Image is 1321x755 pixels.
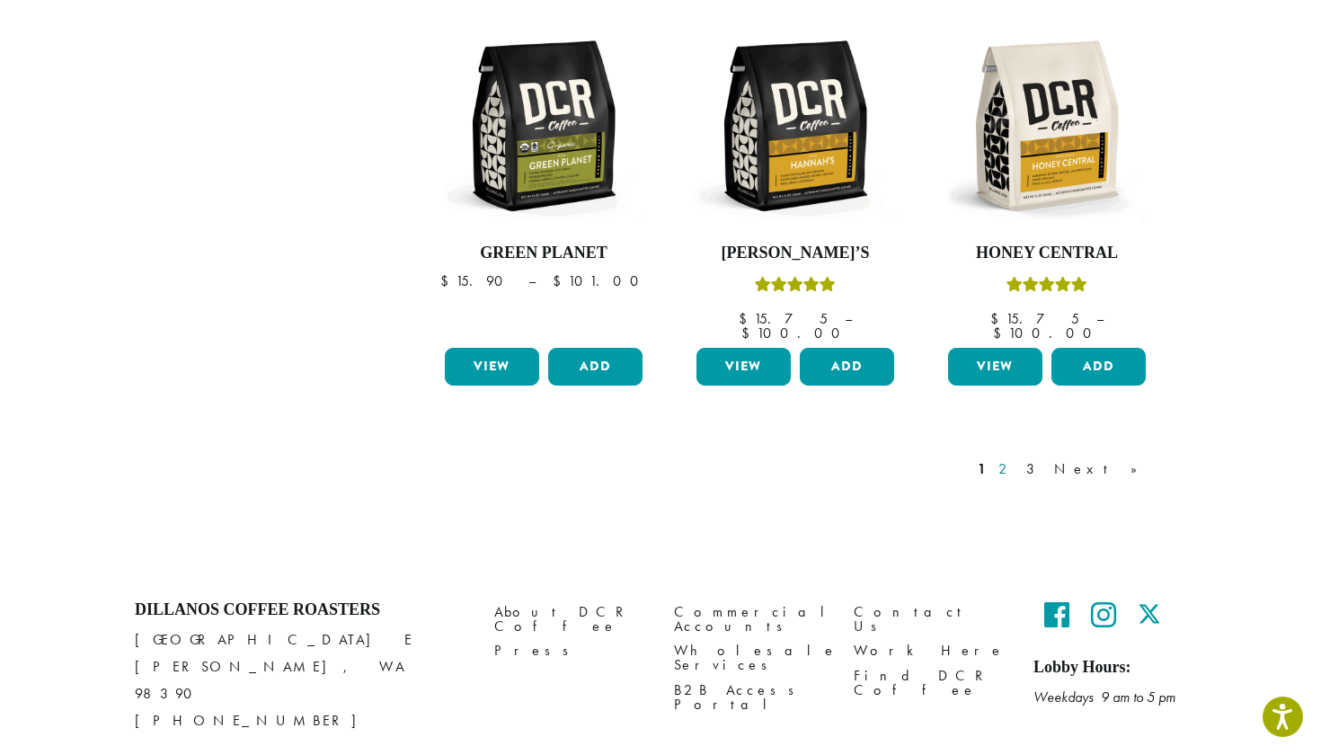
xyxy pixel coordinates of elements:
a: Work Here [854,639,1006,663]
span: – [528,271,536,290]
em: Weekdays 9 am to 5 pm [1033,688,1175,706]
img: DCR-12oz-Hannahs-Stock-scaled.png [692,22,899,229]
a: View [696,348,791,386]
a: Green Planet [440,22,647,341]
span: $ [741,324,757,342]
bdi: 100.00 [993,324,1100,342]
span: $ [993,324,1008,342]
bdi: 15.90 [440,271,511,290]
a: Find DCR Coffee [854,663,1006,702]
a: Commercial Accounts [674,600,827,639]
a: 2 [995,458,1017,480]
a: Next » [1051,458,1154,480]
span: $ [553,271,568,290]
a: 1 [974,458,989,480]
a: About DCR Coffee [494,600,647,639]
div: Rated 5.00 out of 5 [1006,274,1087,301]
span: $ [990,309,1006,328]
a: Wholesale Services [674,639,827,678]
h5: Lobby Hours: [1033,658,1186,678]
span: – [1096,309,1104,328]
button: Add [1051,348,1146,386]
h4: Dillanos Coffee Roasters [135,600,467,620]
bdi: 100.00 [741,324,848,342]
bdi: 15.75 [990,309,1079,328]
button: Add [800,348,894,386]
a: [PERSON_NAME]’sRated 5.00 out of 5 [692,22,899,341]
span: $ [739,309,754,328]
div: Rated 5.00 out of 5 [755,274,836,301]
bdi: 101.00 [553,271,647,290]
bdi: 15.75 [739,309,828,328]
p: [GEOGRAPHIC_DATA] E [PERSON_NAME], WA 98390 [PHONE_NUMBER] [135,626,467,734]
img: DCR-12oz-FTO-Green-Planet-Stock-scaled.png [440,22,647,229]
a: 3 [1023,458,1045,480]
span: $ [440,271,456,290]
a: Contact Us [854,600,1006,639]
a: View [445,348,539,386]
h4: [PERSON_NAME]’s [692,244,899,263]
a: View [948,348,1042,386]
img: DCR-12oz-Honey-Central-Stock-scaled.png [944,22,1150,229]
a: Press [494,639,647,663]
button: Add [548,348,643,386]
span: – [845,309,852,328]
a: B2B Access Portal [674,678,827,716]
h4: Green Planet [440,244,647,263]
a: Honey CentralRated 5.00 out of 5 [944,22,1150,341]
h4: Honey Central [944,244,1150,263]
